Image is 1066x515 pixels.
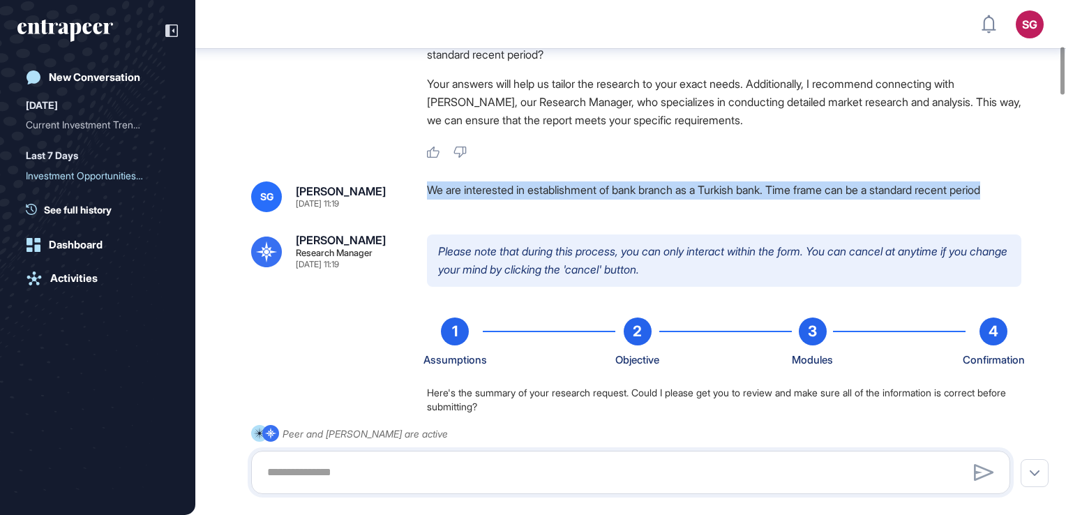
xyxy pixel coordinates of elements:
[26,147,78,164] div: Last 7 Days
[427,386,1021,413] p: Here's the summary of your research request. Could I please get you to review and make sure all o...
[296,186,386,197] div: [PERSON_NAME]
[283,425,448,442] div: Peer and [PERSON_NAME] are active
[963,351,1025,369] div: Confirmation
[427,75,1021,129] p: Your answers will help us tailor the research to your exact needs. Additionally, I recommend conn...
[26,114,158,136] div: Current Investment Trends...
[441,318,469,345] div: 1
[799,318,827,345] div: 3
[49,239,103,251] div: Dashboard
[17,64,178,91] a: New Conversation
[979,318,1007,345] div: 4
[423,351,487,369] div: Assumptions
[17,20,113,42] div: entrapeer-logo
[26,165,158,187] div: Investment Opportunities ...
[50,272,98,285] div: Activities
[260,191,273,202] span: SG
[296,234,386,246] div: [PERSON_NAME]
[624,318,652,345] div: 2
[296,200,339,208] div: [DATE] 11:19
[26,202,178,217] a: See full history
[44,202,112,217] span: See full history
[427,181,1021,212] div: We are interested in establishment of bank branch as a Turkish bank. Time frame can be a standard...
[1016,10,1044,38] button: SG
[296,248,373,257] div: Research Manager
[26,165,170,187] div: Investment Opportunities for Turkish Banks in Hong Kong
[615,351,659,369] div: Objective
[26,97,58,114] div: [DATE]
[26,114,170,136] div: Current Investment Trends in the Banking Sector in Asia
[427,234,1021,287] p: Please note that during this process, you can only interact within the form. You can cancel at an...
[792,351,833,369] div: Modules
[17,231,178,259] a: Dashboard
[17,264,178,292] a: Activities
[49,71,140,84] div: New Conversation
[296,260,339,269] div: [DATE] 11:19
